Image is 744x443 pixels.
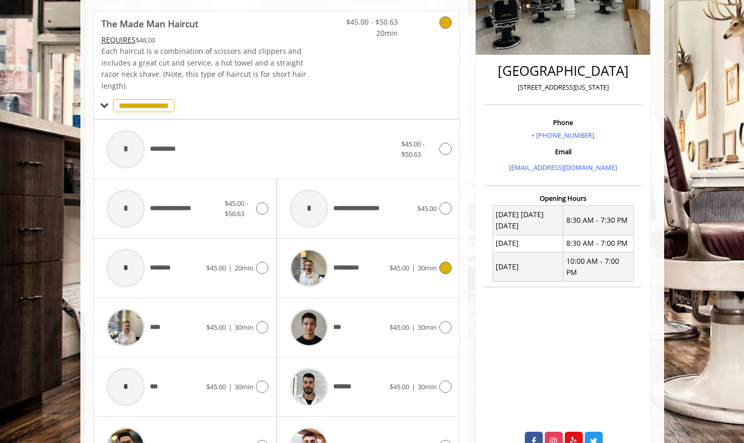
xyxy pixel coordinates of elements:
[235,263,253,272] span: 20min
[228,323,232,332] span: |
[412,382,415,391] span: |
[101,35,136,45] span: This service needs some Advance to be paid before we block your appointment
[235,382,253,391] span: 30min
[487,148,639,155] h3: Email
[101,34,307,46] div: $48.00
[235,323,253,332] span: 30min
[493,235,563,252] td: [DATE]
[206,382,226,391] span: $45.00
[563,235,634,252] td: 8:30 AM - 7:00 PM
[563,252,634,282] td: 10:00 AM - 7:00 PM
[509,163,617,172] a: [EMAIL_ADDRESS][DOMAIN_NAME]
[563,206,634,235] td: 8:30 AM - 7:30 PM
[337,16,398,28] span: $45.00 - $50.63
[101,16,198,31] b: The Made Man Haircut
[390,382,409,391] span: $45.00
[487,119,639,126] h3: Phone
[484,195,642,202] h3: Opening Hours
[493,206,563,235] td: [DATE] [DATE] [DATE]
[417,204,437,213] span: $45.00
[228,263,232,272] span: |
[337,28,398,39] span: 20min
[487,64,639,78] h2: [GEOGRAPHIC_DATA]
[390,263,409,272] span: $45.00
[418,382,437,391] span: 30min
[401,139,424,159] span: $45.00 - $50.63
[412,263,415,272] span: |
[531,131,596,140] a: + [PHONE_NUMBER].
[206,263,226,272] span: $45.00
[228,382,232,391] span: |
[225,199,248,219] span: $45.00 - $50.63
[206,323,226,332] span: $45.00
[493,252,563,282] td: [DATE]
[418,323,437,332] span: 30min
[487,82,639,93] p: [STREET_ADDRESS][US_STATE]
[412,323,415,332] span: |
[101,46,306,90] span: Each haircut is a combination of scissors and clippers and includes a great cut and service, a ho...
[390,323,409,332] span: $45.00
[418,263,437,272] span: 30min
